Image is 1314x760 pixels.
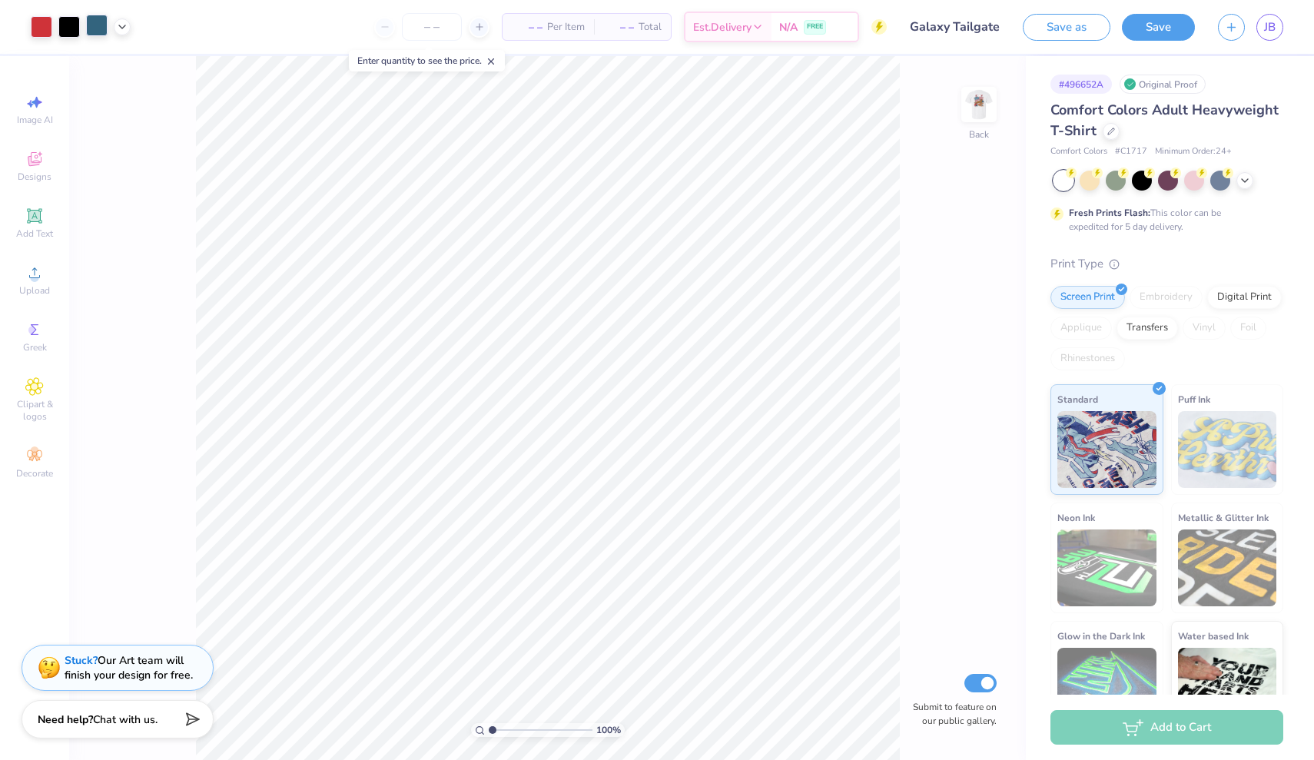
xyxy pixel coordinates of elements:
span: Metallic & Glitter Ink [1178,509,1269,526]
img: Standard [1057,411,1156,488]
div: Rhinestones [1050,347,1125,370]
div: Transfers [1117,317,1178,340]
div: Back [969,128,989,141]
input: – – [402,13,462,41]
div: # 496652A [1050,75,1112,94]
span: – – [512,19,543,35]
div: This color can be expedited for 5 day delivery. [1069,206,1258,234]
span: Clipart & logos [8,398,61,423]
span: Greek [23,341,47,353]
span: Puff Ink [1178,391,1210,407]
span: Per Item [547,19,585,35]
img: Neon Ink [1057,529,1156,606]
span: Decorate [16,467,53,480]
img: Puff Ink [1178,411,1277,488]
strong: Fresh Prints Flash: [1069,207,1150,219]
span: N/A [779,19,798,35]
a: JB [1256,14,1283,41]
span: JB [1264,18,1276,36]
span: Comfort Colors Adult Heavyweight T-Shirt [1050,101,1279,140]
div: Screen Print [1050,286,1125,309]
span: Designs [18,171,51,183]
div: Embroidery [1130,286,1203,309]
div: Applique [1050,317,1112,340]
button: Save [1122,14,1195,41]
span: Glow in the Dark Ink [1057,628,1145,644]
label: Submit to feature on our public gallery. [904,700,997,728]
div: Print Type [1050,255,1283,273]
div: Original Proof [1120,75,1206,94]
div: Enter quantity to see the price. [349,50,505,71]
button: Save as [1023,14,1110,41]
span: Neon Ink [1057,509,1095,526]
input: Untitled Design [898,12,1011,42]
strong: Stuck? [65,653,98,668]
div: Vinyl [1183,317,1226,340]
span: # C1717 [1115,145,1147,158]
img: Metallic & Glitter Ink [1178,529,1277,606]
div: Foil [1230,317,1266,340]
span: Upload [19,284,50,297]
img: Water based Ink [1178,648,1277,725]
span: Water based Ink [1178,628,1249,644]
span: 100 % [596,723,621,737]
div: Our Art team will finish your design for free. [65,653,193,682]
span: FREE [807,22,823,32]
span: – – [603,19,634,35]
span: Chat with us. [93,712,158,727]
img: Glow in the Dark Ink [1057,648,1156,725]
img: Back [964,89,994,120]
span: Minimum Order: 24 + [1155,145,1232,158]
div: Digital Print [1207,286,1282,309]
span: Standard [1057,391,1098,407]
strong: Need help? [38,712,93,727]
span: Total [639,19,662,35]
span: Est. Delivery [693,19,752,35]
span: Image AI [17,114,53,126]
span: Add Text [16,227,53,240]
span: Comfort Colors [1050,145,1107,158]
